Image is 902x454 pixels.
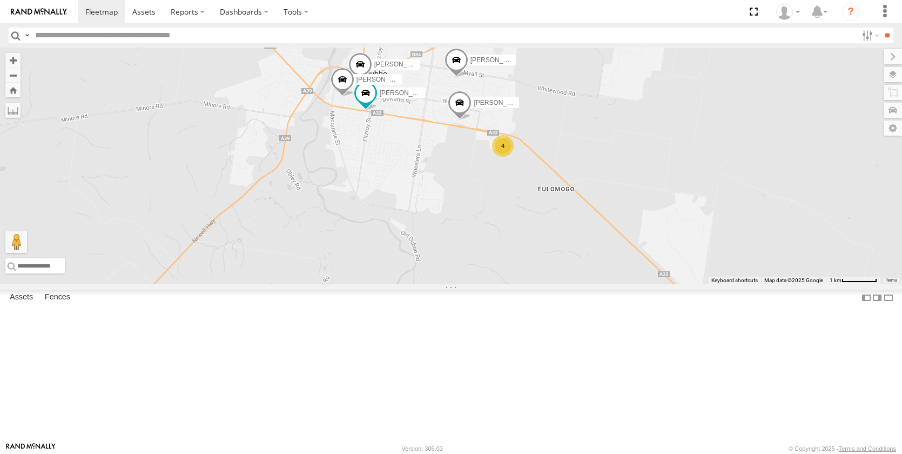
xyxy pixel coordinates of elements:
[830,277,842,283] span: 1 km
[39,290,76,305] label: Fences
[5,68,21,83] button: Zoom out
[5,53,21,68] button: Zoom in
[380,89,433,97] span: [PERSON_NAME]
[5,83,21,97] button: Zoom Home
[886,278,897,283] a: Terms
[356,76,410,83] span: [PERSON_NAME]
[23,28,31,43] label: Search Query
[842,3,859,21] i: ?
[789,445,896,452] div: © Copyright 2025 -
[764,277,823,283] span: Map data ©2025 Google
[858,28,881,43] label: Search Filter Options
[492,135,514,157] div: 4
[772,4,804,20] div: Jake Allan
[474,99,597,106] span: [PERSON_NAME] [PERSON_NAME] New
[861,290,872,305] label: Dock Summary Table to the Left
[872,290,883,305] label: Dock Summary Table to the Right
[884,121,902,136] label: Map Settings
[883,290,894,305] label: Hide Summary Table
[839,445,896,452] a: Terms and Conditions
[4,290,38,305] label: Assets
[470,57,524,64] span: [PERSON_NAME]
[402,445,443,452] div: Version: 305.03
[11,8,67,16] img: rand-logo.svg
[5,231,27,253] button: Drag Pegman onto the map to open Street View
[6,443,56,454] a: Visit our Website
[374,61,428,68] span: [PERSON_NAME]
[711,277,758,284] button: Keyboard shortcuts
[826,277,880,284] button: Map scale: 1 km per 62 pixels
[5,103,21,118] label: Measure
